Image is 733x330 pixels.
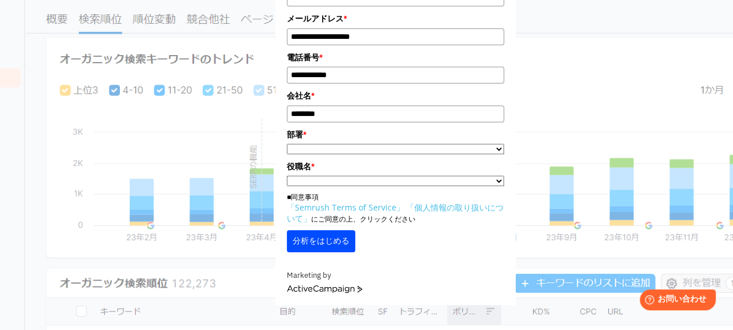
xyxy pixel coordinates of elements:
[287,192,504,224] p: ■同意事項 にご同意の上、クリックください
[287,230,355,252] button: 分析をはじめる
[287,202,404,213] a: 「Semrush Terms of Service」
[287,12,504,25] label: メールアドレス
[630,285,720,317] iframe: Help widget launcher
[287,89,504,102] label: 会社名
[287,128,504,141] label: 部署
[287,202,504,224] a: 「個人情報の取り扱いについて」
[287,51,504,64] label: 電話番号
[287,160,504,173] label: 役職名
[287,270,504,282] div: Marketing by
